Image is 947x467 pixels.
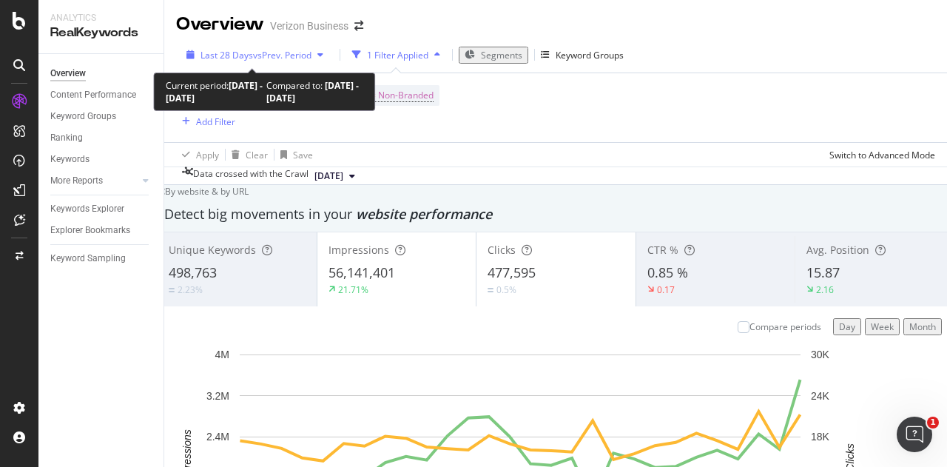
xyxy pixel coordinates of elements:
div: Keyword Groups [50,109,116,124]
span: Last 28 Days [200,49,253,61]
span: CTR % [647,243,678,257]
div: 2.16 [816,283,834,296]
div: Compare periods [749,320,821,333]
button: Apply [176,143,219,167]
div: 2.23% [178,283,203,296]
button: Segments [459,47,528,64]
button: Clear [226,143,268,167]
button: Add Filter [176,112,235,130]
span: 0.85 % [647,263,688,281]
div: Current period: [166,79,266,104]
a: Overview [50,66,153,81]
a: Keyword Sampling [50,251,153,266]
button: 1 Filter Applied [346,43,446,67]
text: 30K [811,349,830,361]
text: 24K [811,390,830,402]
div: Keywords [50,152,90,167]
img: Equal [488,288,493,292]
b: [DATE] - [DATE] [266,79,359,104]
div: Keywords Explorer [50,201,124,217]
span: 1 [927,417,939,429]
div: Explorer Bookmarks [50,223,130,238]
span: Non-Branded [378,85,434,106]
div: Save [293,149,313,161]
a: Explorer Bookmarks [50,223,153,238]
div: Clear [246,149,268,161]
button: Keyword Groups [541,43,624,67]
a: Content Performance [50,87,153,103]
div: Month [909,320,936,333]
span: Clicks [488,243,516,257]
div: Content Performance [50,87,136,103]
div: 0.17 [657,283,675,296]
div: 1 Filter Applied [367,49,428,61]
div: More Reports [50,173,103,189]
div: Detect big movements in your [164,205,947,224]
button: [DATE] [309,167,361,185]
div: Week [871,320,894,333]
div: Compared to: [266,79,363,104]
a: Keywords [50,152,153,167]
span: Segments [481,49,522,61]
div: 21.71% [338,283,368,296]
span: Unique Keywords [169,243,256,257]
div: legacy label [157,185,249,198]
a: Keywords Explorer [50,201,153,217]
iframe: Intercom live chat [897,417,932,452]
div: Keyword Groups [556,49,624,61]
span: By website & by URL [165,185,249,198]
span: vs Prev. Period [253,49,311,61]
div: Overview [50,66,86,81]
div: Ranking [50,130,83,146]
span: 498,763 [169,263,217,281]
text: 3.2M [206,390,229,402]
div: Add Filter [196,115,235,128]
div: Analytics [50,12,152,24]
div: Apply [196,149,219,161]
span: 15.87 [806,263,840,281]
img: Equal [169,288,175,292]
button: Week [865,318,900,335]
div: Verizon Business [270,19,348,33]
text: 18K [811,431,830,443]
button: Day [833,318,861,335]
b: [DATE] - [DATE] [166,79,263,104]
div: Day [839,320,855,333]
a: Ranking [50,130,153,146]
text: 4M [215,349,229,361]
div: arrow-right-arrow-left [354,21,363,31]
button: Last 28 DaysvsPrev. Period [176,48,334,62]
span: 477,595 [488,263,536,281]
span: Avg. Position [806,243,869,257]
div: Switch to Advanced Mode [829,149,935,161]
a: Keyword Groups [50,109,153,124]
text: 2.4M [206,431,229,443]
span: 56,141,401 [328,263,395,281]
div: Overview [176,12,264,37]
span: website performance [356,205,492,223]
span: 2025 Sep. 9th [314,169,343,183]
button: Month [903,318,942,335]
div: RealKeywords [50,24,152,41]
a: More Reports [50,173,138,189]
button: Save [274,143,313,167]
div: Keyword Sampling [50,251,126,266]
span: Impressions [328,243,389,257]
div: 0.5% [496,283,516,296]
button: Switch to Advanced Mode [823,143,935,167]
div: Data crossed with the Crawl [193,167,309,185]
